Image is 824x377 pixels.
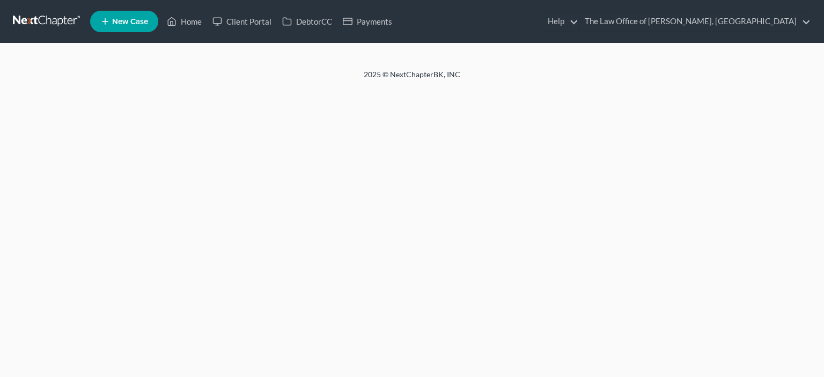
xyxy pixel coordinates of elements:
div: 2025 © NextChapterBK, INC [106,69,718,88]
a: DebtorCC [277,12,337,31]
a: Payments [337,12,398,31]
new-legal-case-button: New Case [90,11,158,32]
a: The Law Office of [PERSON_NAME], [GEOGRAPHIC_DATA] [579,12,811,31]
a: Client Portal [207,12,277,31]
a: Help [542,12,578,31]
a: Home [161,12,207,31]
